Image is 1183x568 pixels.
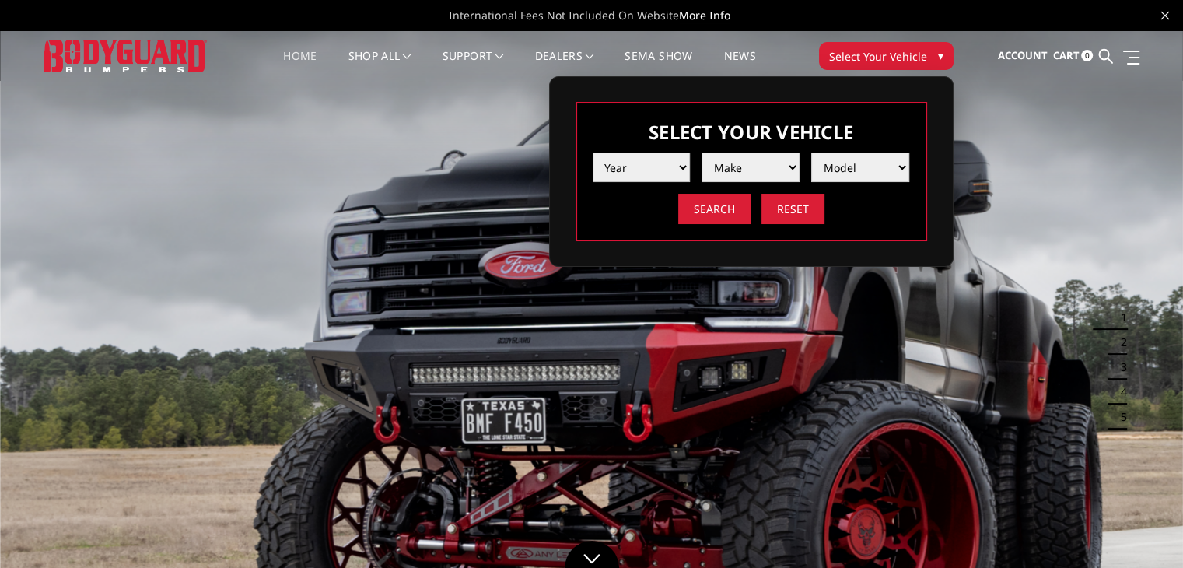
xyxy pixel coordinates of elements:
[593,153,691,182] select: Please select the value from list.
[997,48,1047,62] span: Account
[723,51,755,81] a: News
[283,51,317,81] a: Home
[819,42,954,70] button: Select Your Vehicle
[829,48,927,65] span: Select Your Vehicle
[761,194,824,224] input: Reset
[1081,50,1093,61] span: 0
[535,51,594,81] a: Dealers
[678,194,751,224] input: Search
[938,47,943,64] span: ▾
[702,153,800,182] select: Please select the value from list.
[348,51,411,81] a: shop all
[565,541,619,568] a: Click to Down
[997,35,1047,77] a: Account
[1111,305,1127,330] button: 1 of 5
[1111,330,1127,355] button: 2 of 5
[625,51,692,81] a: SEMA Show
[1111,405,1127,430] button: 5 of 5
[1111,380,1127,405] button: 4 of 5
[679,8,730,23] a: More Info
[1111,355,1127,380] button: 3 of 5
[1052,48,1079,62] span: Cart
[1105,493,1183,568] iframe: Chat Widget
[44,40,207,72] img: BODYGUARD BUMPERS
[1052,35,1093,77] a: Cart 0
[443,51,504,81] a: Support
[593,119,910,145] h3: Select Your Vehicle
